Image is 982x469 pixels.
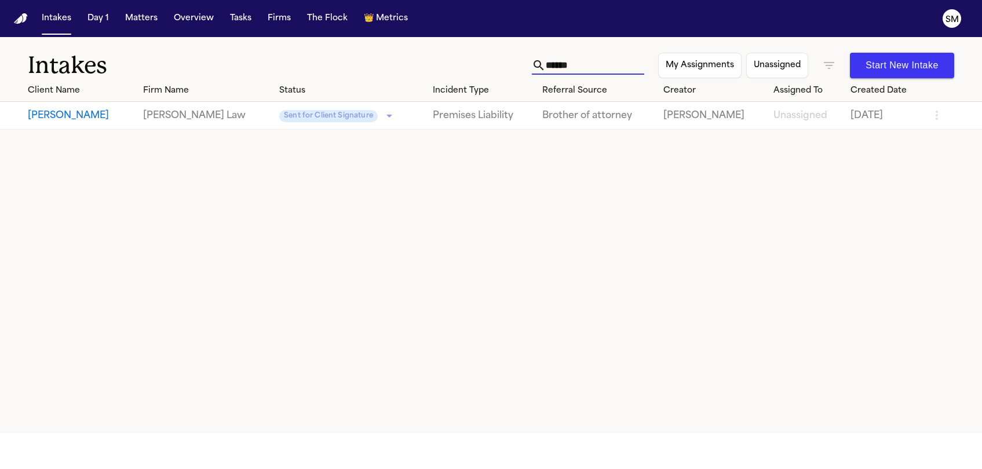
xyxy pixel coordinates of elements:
[773,111,827,120] span: Unassigned
[14,13,28,24] a: Home
[143,85,270,97] div: Firm Name
[169,8,218,29] button: Overview
[773,109,841,123] a: View details for Charlene Dunham
[850,53,954,78] button: Start New Intake
[28,51,532,80] h1: Intakes
[746,53,808,78] button: Unassigned
[14,13,28,24] img: Finch Logo
[28,85,134,97] div: Client Name
[279,110,378,123] span: Sent for Client Signature
[279,85,424,97] div: Status
[542,109,654,123] a: View details for Charlene Dunham
[850,85,921,97] div: Created Date
[37,8,76,29] button: Intakes
[658,53,742,78] button: My Assignments
[433,109,533,123] a: View details for Charlene Dunham
[359,8,412,29] button: crownMetrics
[83,8,114,29] button: Day 1
[28,109,134,123] button: View details for Charlene Dunham
[263,8,295,29] button: Firms
[225,8,256,29] button: Tasks
[302,8,352,29] button: The Flock
[279,108,396,124] div: Update intake status
[663,109,764,123] a: View details for Charlene Dunham
[850,109,921,123] a: View details for Charlene Dunham
[773,85,841,97] div: Assigned To
[663,85,764,97] div: Creator
[433,85,533,97] div: Incident Type
[143,109,270,123] a: View details for Charlene Dunham
[542,85,654,97] div: Referral Source
[121,8,162,29] button: Matters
